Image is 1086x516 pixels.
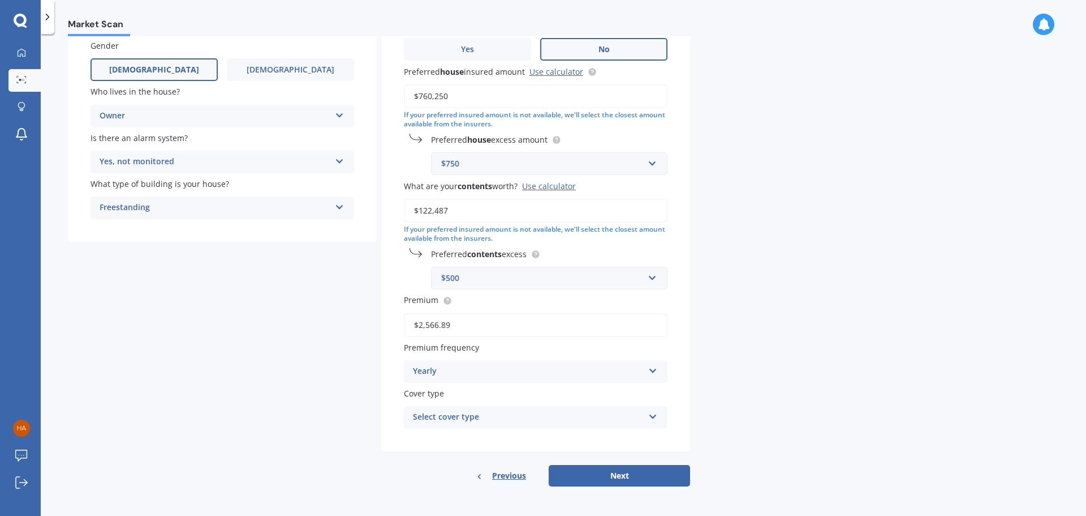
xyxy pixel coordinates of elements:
span: Previous [492,467,526,484]
span: Preferred excess amount [431,134,548,145]
span: What are your worth? [404,181,518,191]
input: Enter amount [404,84,667,108]
b: contents [458,181,492,191]
button: Next [549,465,690,487]
span: Preferred excess [431,249,527,259]
span: Preferred insured amount [404,66,525,77]
div: Yes, not monitored [100,155,330,169]
input: Enter amount [404,199,667,223]
span: What type of building is your house? [90,178,229,189]
div: If your preferred insured amount is not available, we'll select the closest amount available from... [404,225,667,244]
input: Enter premium [404,313,667,337]
div: Owner [100,109,330,123]
span: No [598,45,610,54]
div: $500 [441,272,644,284]
div: $750 [441,157,644,170]
div: If your preferred insured amount is not available, we'll select the closest amount available from... [404,110,667,130]
b: house [467,134,491,145]
b: contents [467,249,502,259]
span: [DEMOGRAPHIC_DATA] [247,65,334,75]
div: Select cover type [413,411,644,424]
b: house [440,66,464,77]
span: Gender [90,40,119,51]
span: Cover type [404,388,444,399]
img: 6b269f5cc14f4e17879bde5aa7f7748c [13,420,30,437]
div: Yearly [413,365,644,378]
span: Premium frequency [404,342,479,353]
span: Premium [404,295,438,306]
span: Who lives in the house? [90,87,180,97]
span: Yes [461,45,474,54]
span: Is there an alarm system? [90,133,188,143]
div: Use calculator [522,181,576,191]
span: [DEMOGRAPHIC_DATA] [109,65,199,75]
a: Use calculator [529,66,583,77]
div: Freestanding [100,201,330,215]
span: Market Scan [68,19,130,34]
